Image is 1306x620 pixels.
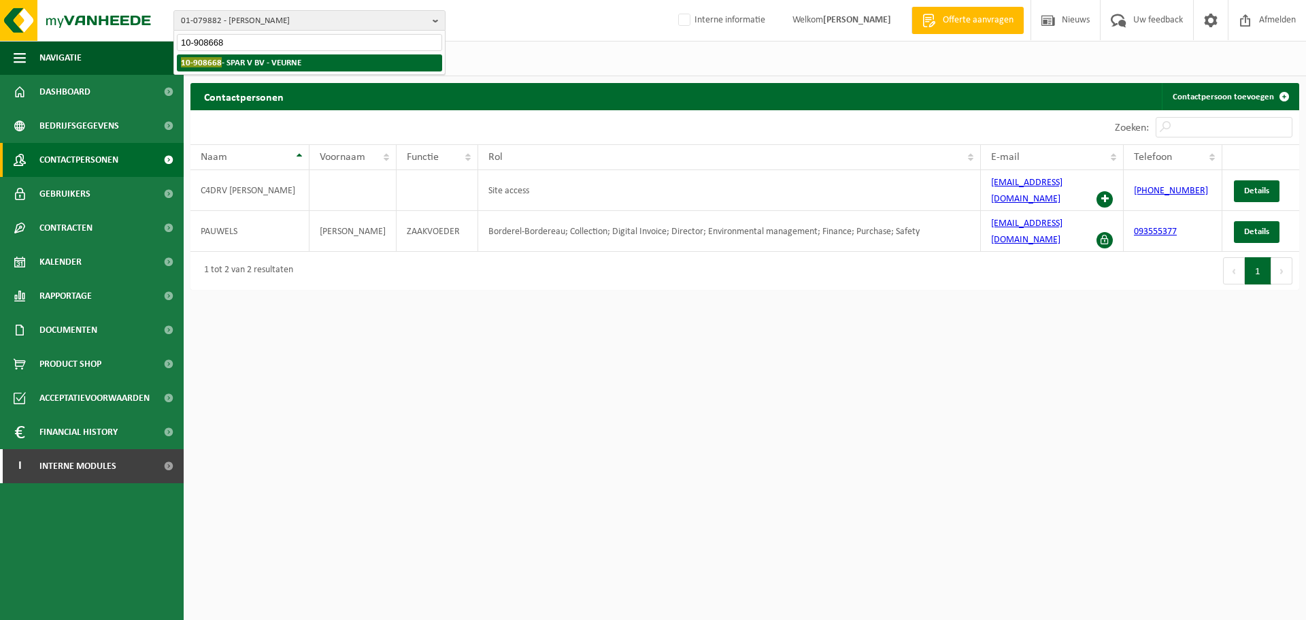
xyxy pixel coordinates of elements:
span: 01-079882 - [PERSON_NAME] [181,11,427,31]
button: Next [1271,257,1292,284]
td: [PERSON_NAME] [309,211,397,252]
strong: - SPAR V BV - VEURNE [181,57,301,67]
span: Kalender [39,245,82,279]
span: Telefoon [1134,152,1172,163]
span: Contracten [39,211,93,245]
span: Gebruikers [39,177,90,211]
td: ZAAKVOEDER [397,211,478,252]
span: Voornaam [320,152,365,163]
a: Offerte aanvragen [911,7,1024,34]
span: Bedrijfsgegevens [39,109,119,143]
div: 1 tot 2 van 2 resultaten [197,259,293,283]
a: Contactpersoon toevoegen [1162,83,1298,110]
span: Details [1244,227,1269,236]
td: PAUWELS [190,211,309,252]
span: Documenten [39,313,97,347]
span: Offerte aanvragen [939,14,1017,27]
strong: [PERSON_NAME] [823,15,891,25]
span: 10-908668 [181,57,222,67]
span: Dashboard [39,75,90,109]
span: Rapportage [39,279,92,313]
label: Interne informatie [675,10,765,31]
span: I [14,449,26,483]
span: Rol [488,152,503,163]
span: Navigatie [39,41,82,75]
td: C4DRV [PERSON_NAME] [190,170,309,211]
span: Contactpersonen [39,143,118,177]
h2: Contactpersonen [190,83,297,110]
span: Functie [407,152,439,163]
span: Financial History [39,415,118,449]
td: Site access [478,170,981,211]
a: Details [1234,221,1279,243]
a: [EMAIL_ADDRESS][DOMAIN_NAME] [991,218,1062,245]
button: Previous [1223,257,1245,284]
span: E-mail [991,152,1020,163]
a: [EMAIL_ADDRESS][DOMAIN_NAME] [991,178,1062,204]
span: Interne modules [39,449,116,483]
a: [PHONE_NUMBER] [1134,186,1208,196]
button: 01-079882 - [PERSON_NAME] [173,10,446,31]
span: Naam [201,152,227,163]
input: Zoeken naar gekoppelde vestigingen [177,34,442,51]
span: Acceptatievoorwaarden [39,381,150,415]
span: Details [1244,186,1269,195]
button: 1 [1245,257,1271,284]
span: Product Shop [39,347,101,381]
a: Details [1234,180,1279,202]
label: Zoeken: [1115,123,1149,133]
td: Borderel-Bordereau; Collection; Digital Invoice; Director; Environmental management; Finance; Pur... [478,211,981,252]
a: 093555377 [1134,227,1177,237]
